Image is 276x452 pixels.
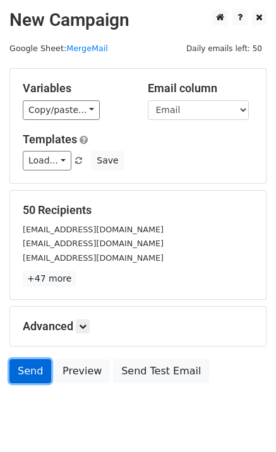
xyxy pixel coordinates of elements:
a: Copy/paste... [23,100,100,120]
h5: 50 Recipients [23,203,253,217]
a: Daily emails left: 50 [182,44,267,53]
a: Load... [23,151,71,170]
iframe: Chat Widget [213,391,276,452]
a: Preview [54,359,110,383]
a: Send Test Email [113,359,209,383]
a: +47 more [23,271,76,287]
h5: Variables [23,81,129,95]
a: MergeMail [66,44,108,53]
small: [EMAIL_ADDRESS][DOMAIN_NAME] [23,253,164,263]
h5: Email column [148,81,254,95]
small: [EMAIL_ADDRESS][DOMAIN_NAME] [23,239,164,248]
a: Templates [23,133,77,146]
small: [EMAIL_ADDRESS][DOMAIN_NAME] [23,225,164,234]
small: Google Sheet: [9,44,108,53]
span: Daily emails left: 50 [182,42,267,56]
h5: Advanced [23,319,253,333]
h2: New Campaign [9,9,267,31]
a: Send [9,359,51,383]
button: Save [91,151,124,170]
